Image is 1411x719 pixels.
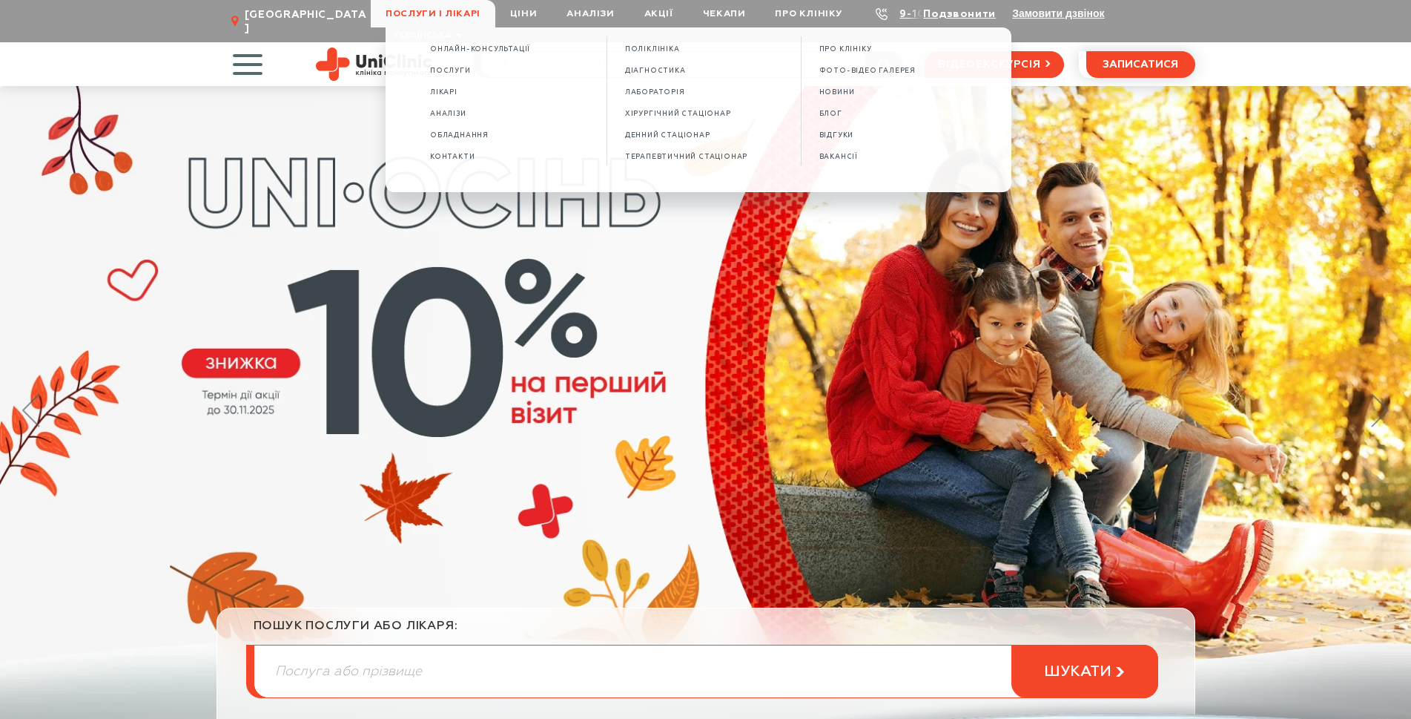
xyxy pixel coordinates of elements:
span: Обладнання [430,131,489,139]
span: шукати [1044,663,1111,681]
span: ПРО КЛІНІКУ [819,45,872,53]
a: Подзвонити [923,9,996,19]
span: Лікарі [430,88,457,96]
a: Терапевтичний стаціонар [625,151,747,163]
span: НОВИНИ [819,88,855,96]
a: 9-103 [899,9,932,19]
img: Uniclinic [316,47,432,81]
span: БЛОГ [819,110,842,118]
span: Лабораторія [625,88,685,96]
span: Хірургічний стаціонар [625,110,731,118]
a: Поліклініка [625,43,680,56]
span: ВІДГУКИ [819,131,854,139]
button: записатися [1086,51,1195,78]
span: Oнлайн-консультації [430,45,530,53]
a: Лікарі [430,86,457,99]
a: ВІДГУКИ [819,129,854,142]
a: ВАКАНСІЇ [819,151,858,163]
a: Обладнання [430,129,489,142]
span: Аналізи [430,110,466,118]
span: Поліклініка [625,45,680,53]
div: пошук послуги або лікаря: [254,619,1158,645]
a: ПРО КЛІНІКУ [819,43,872,56]
input: Послуга або прізвище [254,646,1157,697]
span: Послуги [430,67,471,75]
a: Oнлайн-консультації [430,43,530,56]
span: Контакти [430,153,475,161]
span: Діагностика [625,67,686,75]
span: Терапевтичний стаціонар [625,153,747,161]
a: ФОТО-ВІДЕО ГАЛЕРЕЯ [819,65,916,77]
a: Послуги [430,65,471,77]
a: Діагностика [625,65,686,77]
a: БЛОГ [819,108,842,120]
span: Денний стаціонар [625,131,710,139]
button: шукати [1011,645,1158,698]
a: Хірургічний стаціонар [625,108,731,120]
span: ФОТО-ВІДЕО ГАЛЕРЕЯ [819,67,916,75]
a: Аналізи [430,108,466,120]
a: Денний стаціонар [625,129,710,142]
span: [GEOGRAPHIC_DATA] [245,8,371,35]
a: Лабораторія [625,86,685,99]
span: ВАКАНСІЇ [819,153,858,161]
button: Замовити дзвінок [1012,7,1104,19]
a: Контакти [430,151,475,163]
a: НОВИНИ [819,86,855,99]
span: записатися [1103,59,1178,70]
